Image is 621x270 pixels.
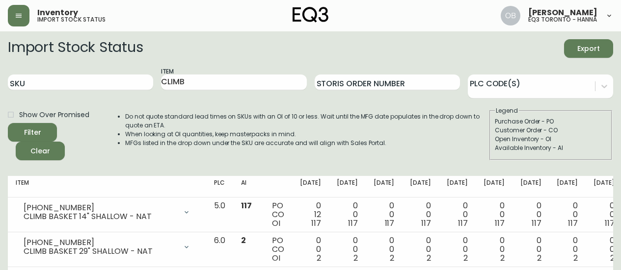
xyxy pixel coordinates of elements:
[272,236,284,263] div: PO CO
[458,218,468,229] span: 117
[300,236,321,263] div: 0 0
[385,218,395,229] span: 117
[337,201,358,228] div: 0 0
[557,236,578,263] div: 0 0
[610,252,615,264] span: 2
[421,218,431,229] span: 117
[206,176,233,197] th: PLC
[366,176,403,197] th: [DATE]
[24,212,177,221] div: CLIMB BASKET 14" SHALLOW - NAT
[564,39,613,58] button: Export
[495,218,505,229] span: 117
[329,176,366,197] th: [DATE]
[8,123,57,142] button: Filter
[206,232,233,267] td: 6.0
[272,252,280,264] span: OI
[520,201,541,228] div: 0 0
[495,106,519,115] legend: Legend
[532,218,541,229] span: 117
[495,144,607,152] div: Available Inventory - AI
[19,110,89,120] span: Show Over Promised
[501,6,520,25] img: 8e0065c524da89c5c924d5ed86cfe468
[549,176,586,197] th: [DATE]
[410,236,431,263] div: 0 0
[402,176,439,197] th: [DATE]
[293,7,329,23] img: logo
[520,236,541,263] div: 0 0
[390,252,394,264] span: 2
[573,252,578,264] span: 2
[484,236,505,263] div: 0 0
[37,9,78,17] span: Inventory
[374,236,395,263] div: 0 0
[594,236,615,263] div: 0 0
[233,176,264,197] th: AI
[528,17,597,23] h5: eq3 toronto - hanna
[572,43,605,55] span: Export
[300,201,321,228] div: 0 12
[513,176,549,197] th: [DATE]
[439,176,476,197] th: [DATE]
[410,201,431,228] div: 0 0
[206,197,233,232] td: 5.0
[317,252,321,264] span: 2
[125,139,488,147] li: MFGs listed in the drop down under the SKU are accurate and will align with Sales Portal.
[24,247,177,256] div: CLIMB BASKET 29" SHALLOW - NAT
[605,218,615,229] span: 117
[241,200,252,211] span: 117
[16,142,65,160] button: Clear
[353,252,358,264] span: 2
[272,201,284,228] div: PO CO
[484,201,505,228] div: 0 0
[495,126,607,135] div: Customer Order - CO
[374,201,395,228] div: 0 0
[8,39,143,58] h2: Import Stock Status
[476,176,513,197] th: [DATE]
[537,252,541,264] span: 2
[495,135,607,144] div: Open Inventory - OI
[463,252,468,264] span: 2
[337,236,358,263] div: 0 0
[500,252,505,264] span: 2
[348,218,358,229] span: 117
[495,117,607,126] div: Purchase Order - PO
[528,9,597,17] span: [PERSON_NAME]
[311,218,321,229] span: 117
[447,201,468,228] div: 0 0
[24,238,177,247] div: [PHONE_NUMBER]
[37,17,106,23] h5: import stock status
[125,112,488,130] li: Do not quote standard lead times on SKUs with an OI of 10 or less. Wait until the MFG date popula...
[241,235,246,246] span: 2
[16,201,198,223] div: [PHONE_NUMBER]CLIMB BASKET 14" SHALLOW - NAT
[427,252,431,264] span: 2
[272,218,280,229] span: OI
[125,130,488,139] li: When looking at OI quantities, keep masterpacks in mind.
[447,236,468,263] div: 0 0
[24,145,57,157] span: Clear
[24,203,177,212] div: [PHONE_NUMBER]
[594,201,615,228] div: 0 0
[557,201,578,228] div: 0 0
[16,236,198,258] div: [PHONE_NUMBER]CLIMB BASKET 29" SHALLOW - NAT
[292,176,329,197] th: [DATE]
[8,176,206,197] th: Item
[568,218,578,229] span: 117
